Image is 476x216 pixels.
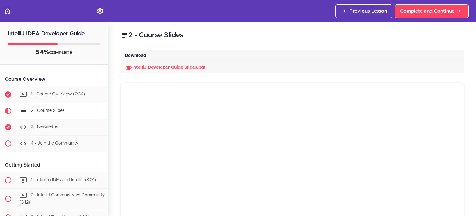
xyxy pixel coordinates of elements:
span: 4 - Join the Community [31,141,78,145]
span: 3 - Newsletter [31,125,59,129]
span: 2 - IntelliJ Community vs Community (3:12) [20,193,105,205]
span: Complete and Continue [400,7,455,15]
span: Previous Lesson [349,7,387,15]
div: Download [121,50,464,62]
span: 2 - Course Slides [31,108,65,113]
svg: Back to course curriculum [4,7,11,15]
a: DownloadIntelliJ Developer Guide Slides.pdf [125,65,205,70]
h2: 2 - Course Slides [121,30,464,41]
svg: Download [125,64,132,71]
a: Complete and Continue [395,4,469,18]
span: 54% [36,49,49,55]
a: Previous Lesson [335,4,392,18]
span: 1 - Course Overview (2:36) [31,92,85,96]
span: 1 - Intro to IDEs and IntelliJ (3:01) [31,178,96,182]
svg: Settings Menu [96,7,104,15]
div: COMPLETE [8,48,100,57]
